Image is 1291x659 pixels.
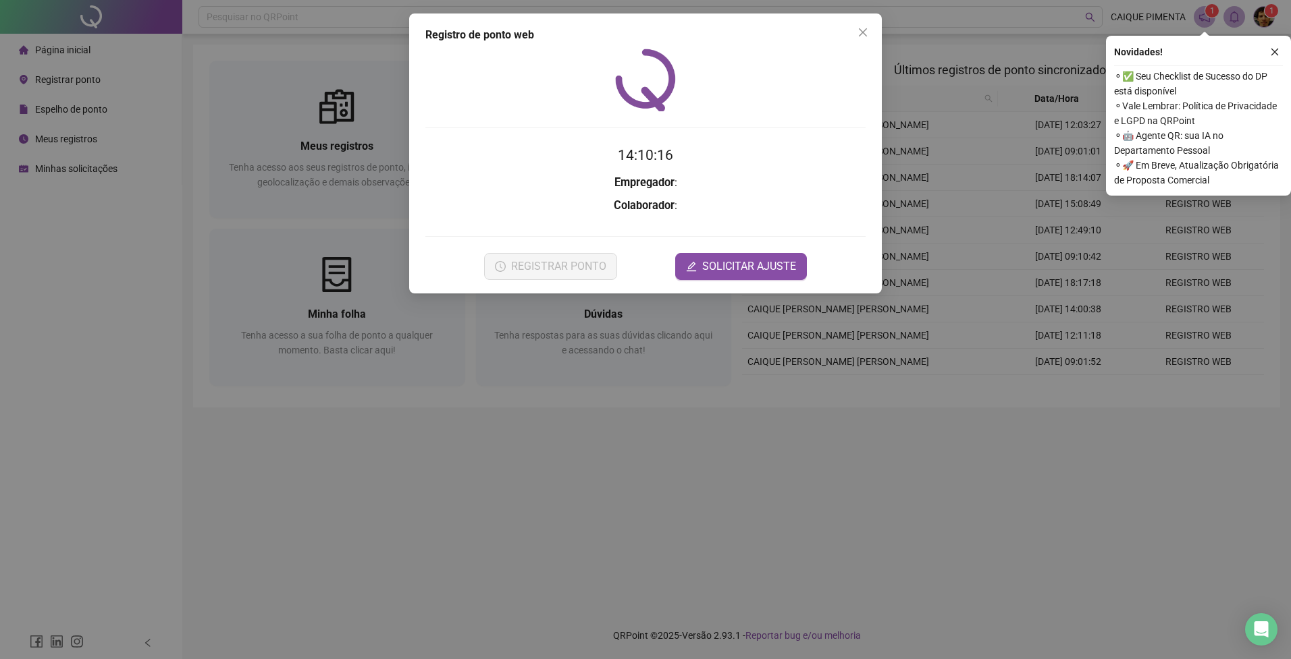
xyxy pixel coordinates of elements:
button: Close [852,22,874,43]
span: close [858,27,868,38]
strong: Empregador [614,176,675,189]
span: ⚬ Vale Lembrar: Política de Privacidade e LGPD na QRPoint [1114,98,1283,128]
button: editSOLICITAR AJUSTE [675,253,807,280]
h3: : [425,197,866,214]
div: Registro de ponto web [425,27,866,43]
span: edit [686,261,697,272]
h3: : [425,174,866,192]
strong: Colaborador [614,199,675,212]
span: Novidades ! [1114,45,1163,59]
span: ⚬ 🚀 Em Breve, Atualização Obrigatória de Proposta Comercial [1114,158,1283,188]
span: ⚬ ✅ Seu Checklist de Sucesso do DP está disponível [1114,69,1283,98]
span: close [1270,47,1280,57]
img: QRPoint [615,49,676,111]
div: Open Intercom Messenger [1245,613,1277,646]
button: REGISTRAR PONTO [484,253,617,280]
span: ⚬ 🤖 Agente QR: sua IA no Departamento Pessoal [1114,128,1283,158]
time: 14:10:16 [618,147,673,163]
span: SOLICITAR AJUSTE [702,258,796,275]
